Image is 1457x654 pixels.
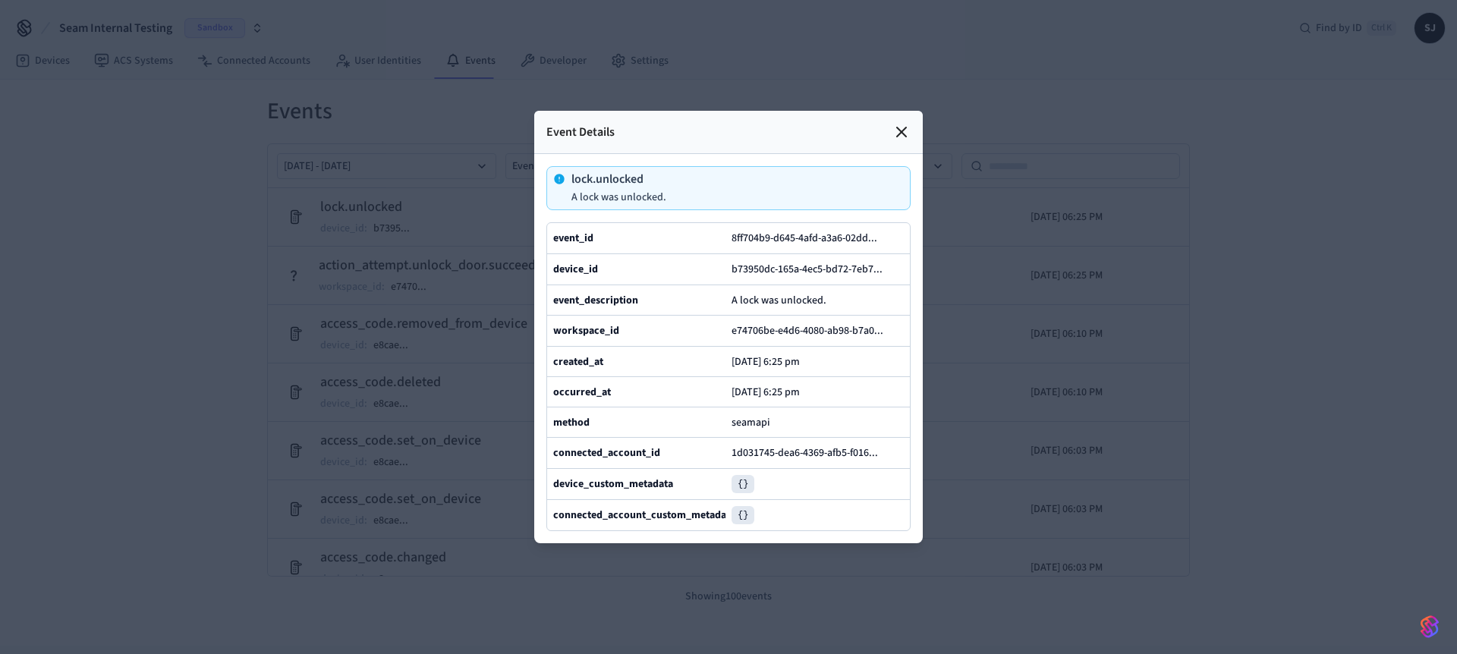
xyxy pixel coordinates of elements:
[728,229,892,247] button: 8ff704b9-d645-4afd-a3a6-02dd...
[553,385,611,400] b: occurred_at
[553,262,598,277] b: device_id
[732,415,770,430] span: seamapi
[571,173,666,185] p: lock.unlocked
[728,444,893,462] button: 1d031745-dea6-4369-afb5-f016...
[553,415,590,430] b: method
[553,508,735,523] b: connected_account_custom_metadata
[1421,615,1439,639] img: SeamLogoGradient.69752ec5.svg
[553,354,603,369] b: created_at
[553,476,673,492] b: device_custom_metadata
[732,356,800,368] p: [DATE] 6:25 pm
[553,323,619,338] b: workspace_id
[546,123,615,141] p: Event Details
[571,191,666,203] p: A lock was unlocked.
[728,260,898,278] button: b73950dc-165a-4ec5-bd72-7eb7...
[553,445,660,461] b: connected_account_id
[728,322,898,340] button: e74706be-e4d6-4080-ab98-b7a0...
[553,231,593,246] b: event_id
[732,293,826,308] span: A lock was unlocked.
[732,386,800,398] p: [DATE] 6:25 pm
[732,506,754,524] pre: {}
[732,475,754,493] pre: {}
[553,293,638,308] b: event_description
